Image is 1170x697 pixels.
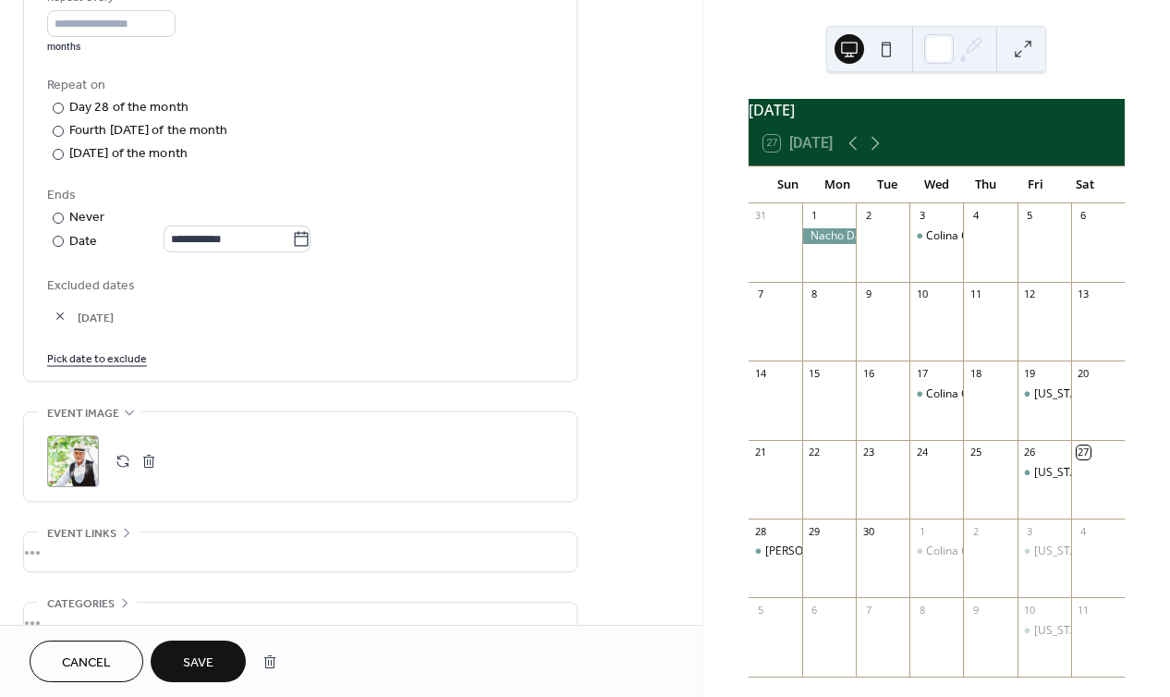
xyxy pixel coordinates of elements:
[754,209,768,223] div: 31
[47,76,550,95] div: Repeat on
[911,166,961,203] div: Wed
[47,41,176,54] div: months
[47,524,116,544] span: Event links
[754,603,768,617] div: 5
[69,121,228,141] div: Fourth [DATE] of the month
[1077,524,1091,538] div: 4
[1023,524,1037,538] div: 3
[1077,287,1091,301] div: 13
[69,208,105,227] div: Never
[926,386,1030,402] div: Colina Charity Bingo
[24,603,577,642] div: •••
[183,654,213,673] span: Save
[754,366,768,380] div: 14
[915,209,929,223] div: 3
[808,603,822,617] div: 6
[749,544,802,559] div: KEVIN ANTHONY & The ROXSAND Band
[961,166,1011,203] div: Thu
[1077,209,1091,223] div: 6
[47,186,550,205] div: Ends
[1018,544,1071,559] div: Texas Embassy Blues Band at Nacho Daddy
[78,308,554,327] span: [DATE]
[1077,446,1091,459] div: 27
[969,603,982,617] div: 9
[969,446,982,459] div: 25
[1023,603,1037,617] div: 10
[1060,166,1110,203] div: Sat
[915,446,929,459] div: 24
[1011,166,1061,203] div: Fri
[1077,603,1091,617] div: 11
[861,446,875,459] div: 23
[969,209,982,223] div: 4
[808,209,822,223] div: 1
[915,287,929,301] div: 10
[1018,386,1071,402] div: Texas Embassy Blues Band at Nacho Daddy
[1023,366,1037,380] div: 19
[802,228,856,244] div: Nacho Daddy Opening Day for Season 17
[47,404,119,423] span: Event image
[861,603,875,617] div: 7
[862,166,912,203] div: Tue
[909,386,963,402] div: Colina Charity Bingo
[861,524,875,538] div: 30
[969,287,982,301] div: 11
[861,366,875,380] div: 16
[69,144,188,164] div: [DATE] of the month
[861,287,875,301] div: 9
[47,435,99,487] div: ;
[754,524,768,538] div: 28
[1018,465,1071,481] div: Texas Embassy Blues Band at Nacho Daddy
[808,446,822,459] div: 22
[808,366,822,380] div: 15
[915,366,929,380] div: 17
[1023,446,1037,459] div: 26
[47,594,115,614] span: Categories
[926,544,1030,559] div: Colina Charity Bingo
[47,276,554,296] span: Excluded dates
[915,524,929,538] div: 1
[1023,209,1037,223] div: 5
[30,641,143,682] button: Cancel
[861,209,875,223] div: 2
[763,166,813,203] div: Sun
[62,654,111,673] span: Cancel
[24,532,577,571] div: •••
[151,641,246,682] button: Save
[812,166,862,203] div: Mon
[808,287,822,301] div: 8
[909,228,963,244] div: Colina Charity Bingo
[915,603,929,617] div: 8
[1018,623,1071,639] div: Texas Embassy Blues Band at Nacho Daddy
[47,349,147,369] span: Pick date to exclude
[765,544,969,559] div: [PERSON_NAME] & The ROXSAND Band
[69,231,311,252] div: Date
[909,544,963,559] div: Colina Charity Bingo
[808,524,822,538] div: 29
[969,524,982,538] div: 2
[926,228,1030,244] div: Colina Charity Bingo
[749,99,1125,121] div: [DATE]
[754,287,768,301] div: 7
[969,366,982,380] div: 18
[754,446,768,459] div: 21
[69,98,189,117] div: Day 28 of the month
[1023,287,1037,301] div: 12
[1077,366,1091,380] div: 20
